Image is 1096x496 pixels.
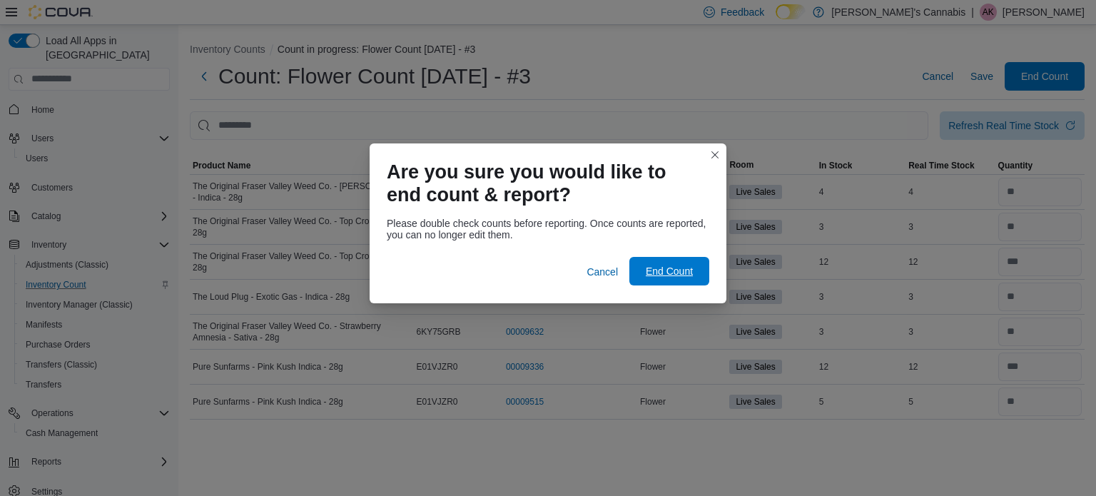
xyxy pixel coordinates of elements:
[646,264,693,278] span: End Count
[581,258,624,286] button: Cancel
[587,265,618,279] span: Cancel
[387,218,709,241] div: Please double check counts before reporting. Once counts are reported, you can no longer edit them.
[629,257,709,285] button: End Count
[706,146,724,163] button: Closes this modal window
[387,161,698,206] h1: Are you sure you would like to end count & report?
